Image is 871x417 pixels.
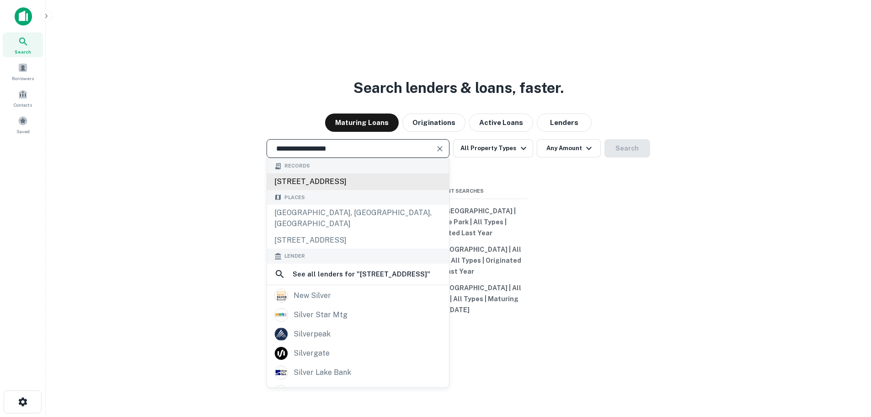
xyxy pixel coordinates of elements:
button: Lenders [537,114,592,132]
button: Clear [433,142,446,155]
div: [STREET_ADDRESS] [267,232,449,249]
span: Records [284,162,310,170]
a: Saved [3,112,43,137]
img: picture [275,366,288,379]
a: silvergate [267,344,449,363]
a: silver lake bank [267,363,449,382]
div: new silver [294,289,331,303]
h6: See all lenders for " [STREET_ADDRESS] " [293,269,430,280]
a: Search [3,32,43,57]
button: [US_STATE], [GEOGRAPHIC_DATA] | All Property Types | All Types | Originated Last Year [390,241,527,280]
span: Contacts [14,101,32,108]
a: silver star mtg [267,305,449,325]
img: picture [275,347,288,360]
img: silverstarmtg.com.png [275,309,288,321]
button: Any Amount [537,139,601,157]
div: silver star mtg [294,308,347,322]
span: Places [284,194,305,201]
a: Borrowers [3,59,43,84]
img: picture [275,385,288,398]
button: Originations [402,114,465,132]
iframe: Chat Widget [825,344,871,388]
button: Maturing Loans [325,114,399,132]
h3: Search lenders & loans, faster. [353,77,564,99]
img: capitalize-icon.png [15,7,32,26]
a: Contacts [3,86,43,110]
button: [US_STATE], [GEOGRAPHIC_DATA] | All Property Types | All Types | Maturing [DATE] [390,280,527,318]
div: silver cloud hotels [294,385,360,399]
span: Recent Searches [390,187,527,195]
span: Borrowers [12,75,34,82]
div: [STREET_ADDRESS] [267,173,449,190]
div: silvergate [294,347,330,360]
div: silverpeak [294,327,331,341]
span: Search [15,48,31,55]
span: Lender [284,252,305,260]
button: [US_STATE], [GEOGRAPHIC_DATA] | Mobile Home Park | All Types | Originated Last Year [390,203,527,241]
div: [GEOGRAPHIC_DATA], [GEOGRAPHIC_DATA], [GEOGRAPHIC_DATA] [267,205,449,232]
button: Active Loans [469,114,533,132]
a: silver cloud hotels [267,382,449,401]
a: silverpeak [267,325,449,344]
button: All Property Types [453,139,533,157]
img: picture [275,289,288,302]
img: picture [275,328,288,341]
span: Saved [16,128,30,135]
a: new silver [267,286,449,305]
div: silver lake bank [294,366,351,379]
